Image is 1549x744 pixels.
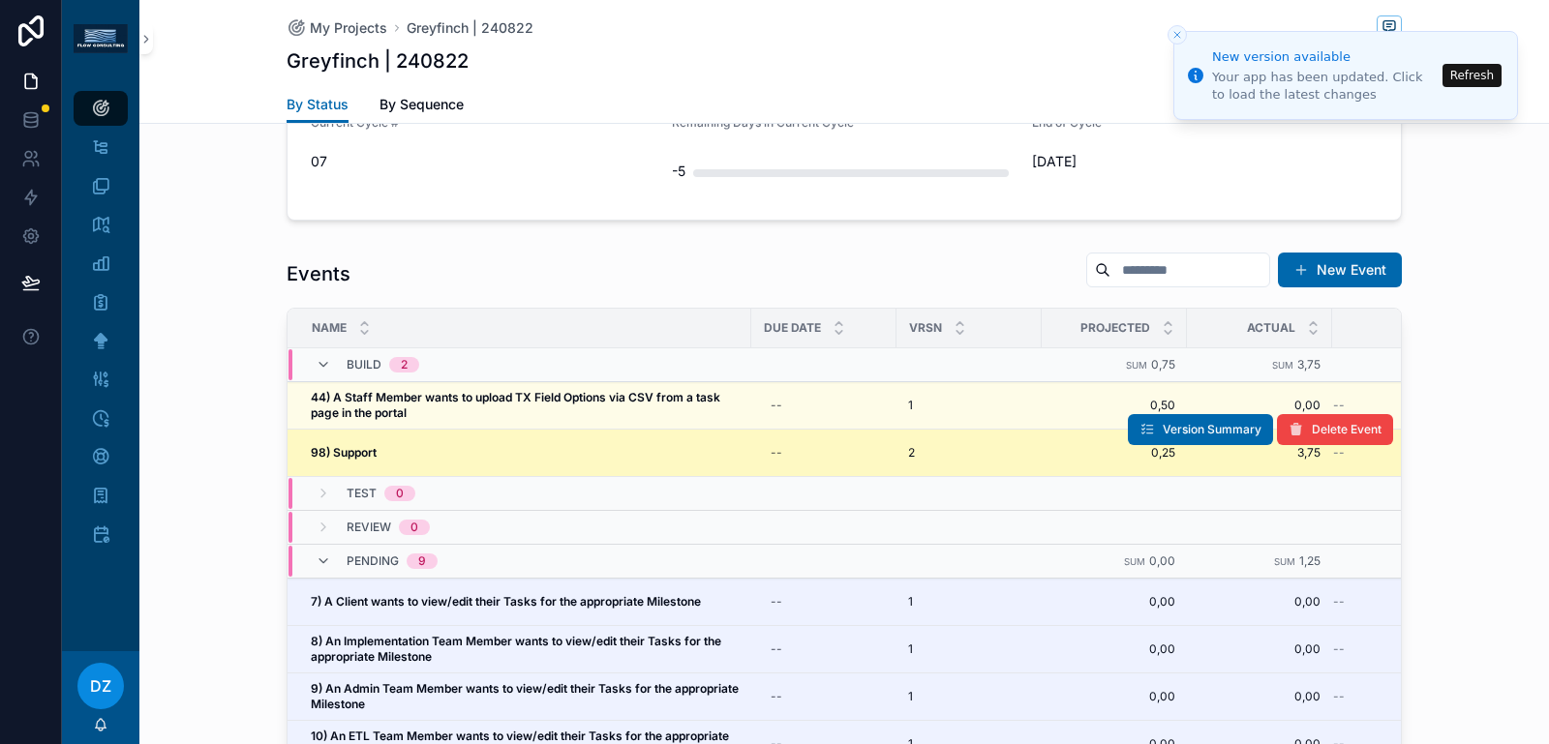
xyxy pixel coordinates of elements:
[311,445,740,461] a: 98) Support
[410,520,418,535] div: 0
[1199,594,1321,610] a: 0,00
[311,634,724,664] strong: 8) An Implementation Team Member wants to view/edit their Tasks for the appropriate Milestone
[1053,594,1175,610] a: 0,00
[1199,689,1321,704] a: 0,00
[771,689,782,704] div: --
[287,95,349,114] span: By Status
[763,681,885,712] a: --
[1333,445,1484,461] a: --
[908,641,913,657] span: 1
[62,77,139,577] div: scrollable content
[1080,320,1150,336] span: Projected
[1149,553,1175,568] span: 0,00
[347,357,381,372] span: Build
[908,594,913,610] span: 1
[763,586,885,617] a: --
[763,390,885,421] a: --
[396,486,404,501] div: 0
[311,594,701,609] strong: 7) A Client wants to view/edit their Tasks for the appropriate Milestone
[1212,69,1437,104] div: Your app has been updated. Click to load the latest changes
[1333,445,1345,461] span: --
[380,87,464,126] a: By Sequence
[311,681,740,712] a: 9) An Admin Team Member wants to view/edit their Tasks for the appropriate Milestone
[1443,64,1502,87] button: Refresh
[310,18,387,38] span: My Projects
[287,260,350,287] h1: Events
[1333,689,1345,704] span: --
[908,445,915,461] span: 2
[311,152,656,171] span: 07
[1312,422,1382,437] span: Delete Event
[1333,641,1345,657] span: --
[1274,556,1295,567] small: Sum
[1278,253,1402,287] button: New Event
[287,18,387,38] a: My Projects
[1053,445,1175,461] a: 0,25
[347,553,399,569] span: Pending
[1333,594,1484,610] a: --
[1272,360,1293,371] small: Sum
[311,594,740,610] a: 7) A Client wants to view/edit their Tasks for the appropriate Milestone
[1247,320,1295,336] span: Actual
[311,681,742,711] strong: 9) An Admin Team Member wants to view/edit their Tasks for the appropriate Milestone
[1126,360,1147,371] small: Sum
[908,689,913,704] span: 1
[1199,445,1321,461] a: 3,75
[908,445,1030,461] a: 2
[1333,594,1345,610] span: --
[908,689,1030,704] a: 1
[771,641,782,657] div: --
[311,634,740,665] a: 8) An Implementation Team Member wants to view/edit their Tasks for the appropriate Milestone
[764,320,821,336] span: Due Date
[287,47,469,74] h1: Greyfinch | 240822
[312,320,347,336] span: Name
[1168,25,1187,45] button: Close toast
[418,553,426,569] div: 9
[1053,689,1175,704] a: 0,00
[401,357,408,372] div: 2
[407,18,533,38] a: Greyfinch | 240822
[1333,398,1345,413] span: --
[1124,556,1145,567] small: Sum
[1128,414,1273,445] button: Version Summary
[908,594,1030,610] a: 1
[1333,689,1484,704] a: --
[763,437,885,468] a: --
[347,520,391,535] span: Review
[1277,414,1393,445] button: Delete Event
[771,398,782,413] div: --
[1199,398,1321,413] a: 0,00
[1053,641,1175,657] a: 0,00
[1163,422,1261,437] span: Version Summary
[74,24,128,53] img: App logo
[908,398,913,413] span: 1
[763,634,885,665] a: --
[1333,398,1484,413] a: --
[1297,357,1321,372] span: 3,75
[1333,641,1484,657] a: --
[1053,398,1175,413] a: 0,50
[1151,357,1175,372] span: 0,75
[909,320,942,336] span: VRSN
[1199,641,1321,657] span: 0,00
[90,674,111,698] span: DZ
[1299,553,1321,568] span: 1,25
[347,486,377,501] span: Test
[771,594,782,610] div: --
[908,641,1030,657] a: 1
[311,390,740,421] a: 44) A Staff Member wants to upload TX Field Options via CSV from a task page in the portal
[672,152,685,191] div: -5
[380,95,464,114] span: By Sequence
[771,445,782,461] div: --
